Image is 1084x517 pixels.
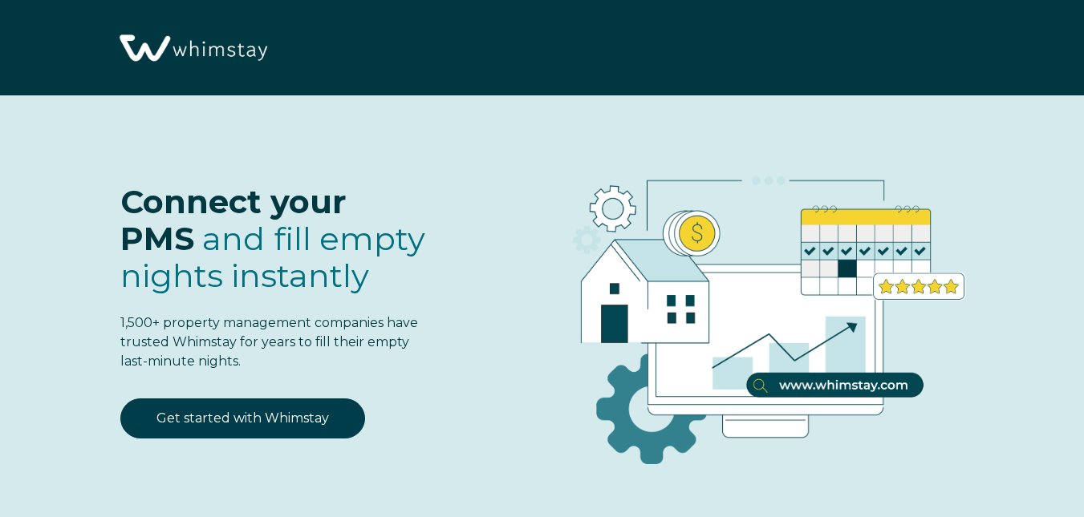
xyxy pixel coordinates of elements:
[112,8,272,90] img: Whimstay Logo-02 1
[120,398,365,438] a: Get started with Whimstay
[120,315,418,369] span: 1,500+ property management companies have trusted Whimstay for years to fill their empty last-min...
[120,182,347,258] span: Connect your PMS
[120,219,425,295] span: fill empty nights instantly
[484,127,1036,489] img: RBO Ilustrations-03
[120,219,425,295] span: and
